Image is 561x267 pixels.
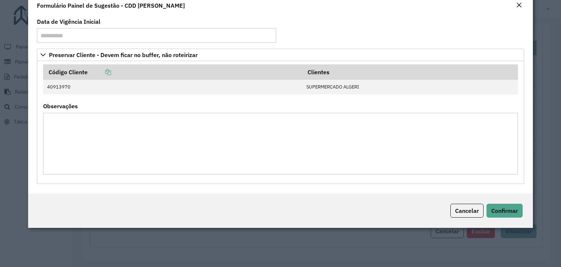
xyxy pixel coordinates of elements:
em: Fechar [516,2,522,8]
td: 40913970 [43,80,302,94]
button: Cancelar [450,204,484,218]
h4: Formulário Painel de Sugestão - CDD [PERSON_NAME] [37,1,185,10]
label: Observações [43,102,78,110]
span: Preservar Cliente - Devem ficar no buffer, não roteirizar [49,52,198,58]
button: Confirmar [486,204,523,218]
label: Data de Vigência Inicial [37,17,100,26]
a: Copiar [88,68,111,76]
th: Clientes [303,64,518,80]
button: Close [514,1,524,10]
span: Confirmar [491,207,518,214]
td: SUPERMERCADO ALGERI [303,80,518,94]
th: Código Cliente [43,64,302,80]
span: Cancelar [455,207,479,214]
a: Preservar Cliente - Devem ficar no buffer, não roteirizar [37,49,524,61]
div: Preservar Cliente - Devem ficar no buffer, não roteirizar [37,61,524,184]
